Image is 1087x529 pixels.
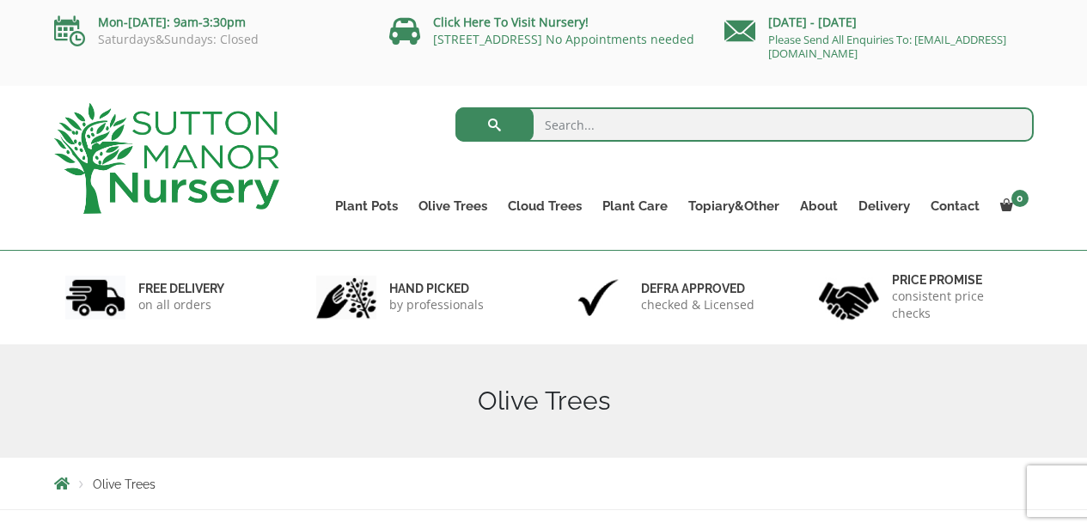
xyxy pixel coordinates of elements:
[848,194,920,218] a: Delivery
[93,477,156,491] span: Olive Trees
[920,194,990,218] a: Contact
[790,194,848,218] a: About
[678,194,790,218] a: Topiary&Other
[568,276,628,319] img: 3.jpg
[1011,190,1029,207] span: 0
[408,194,498,218] a: Olive Trees
[433,31,694,47] a: [STREET_ADDRESS] No Appointments needed
[389,281,484,296] h6: hand picked
[138,296,224,313] p: on all orders
[641,296,754,313] p: checked & Licensed
[316,276,376,319] img: 2.jpg
[892,288,1023,322] p: consistent price checks
[892,272,1023,288] h6: Price promise
[433,14,589,30] a: Click Here To Visit Nursery!
[498,194,592,218] a: Cloud Trees
[724,12,1034,33] p: [DATE] - [DATE]
[54,477,1034,490] nav: Breadcrumbs
[768,32,1006,61] a: Please Send All Enquiries To: [EMAIL_ADDRESS][DOMAIN_NAME]
[819,271,879,324] img: 4.jpg
[592,194,678,218] a: Plant Care
[641,281,754,296] h6: Defra approved
[389,296,484,313] p: by professionals
[65,276,125,319] img: 1.jpg
[455,107,1034,142] input: Search...
[54,33,363,46] p: Saturdays&Sundays: Closed
[990,194,1034,218] a: 0
[54,103,279,214] img: logo
[54,386,1034,417] h1: Olive Trees
[54,12,363,33] p: Mon-[DATE]: 9am-3:30pm
[138,281,224,296] h6: FREE DELIVERY
[325,194,408,218] a: Plant Pots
